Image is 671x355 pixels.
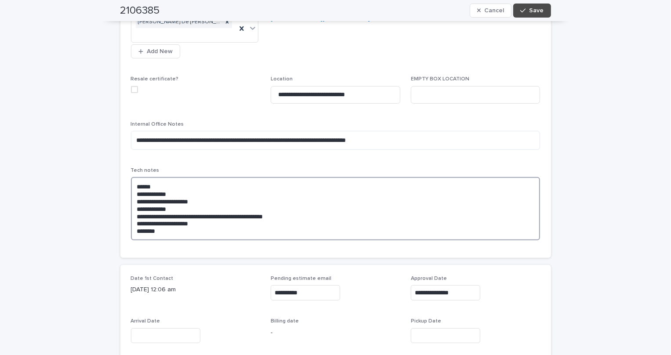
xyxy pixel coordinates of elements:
[147,48,173,54] span: Add New
[131,122,184,127] span: Internal Office Notes
[131,319,160,324] span: Arrival Date
[271,319,299,324] span: Billing date
[530,7,544,14] span: Save
[271,276,331,281] span: Pending estimate email
[411,76,469,82] span: EMPTY BOX LOCATION
[470,4,512,18] button: Cancel
[411,276,447,281] span: Approval Date
[271,15,370,22] a: [EMAIL_ADDRESS][DOMAIN_NAME]
[271,328,400,337] p: -
[120,4,160,17] h2: 2106385
[131,285,261,294] p: [DATE] 12:06 am
[131,276,174,281] span: Date 1st Contact
[513,4,551,18] button: Save
[131,76,179,82] span: Resale certificate?
[271,76,293,82] span: Location
[411,319,441,324] span: Pickup Date
[131,168,160,173] span: Tech notes
[131,44,180,58] button: Add New
[136,16,223,28] div: [PERSON_NAME] De [PERSON_NAME] -
[484,7,504,14] span: Cancel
